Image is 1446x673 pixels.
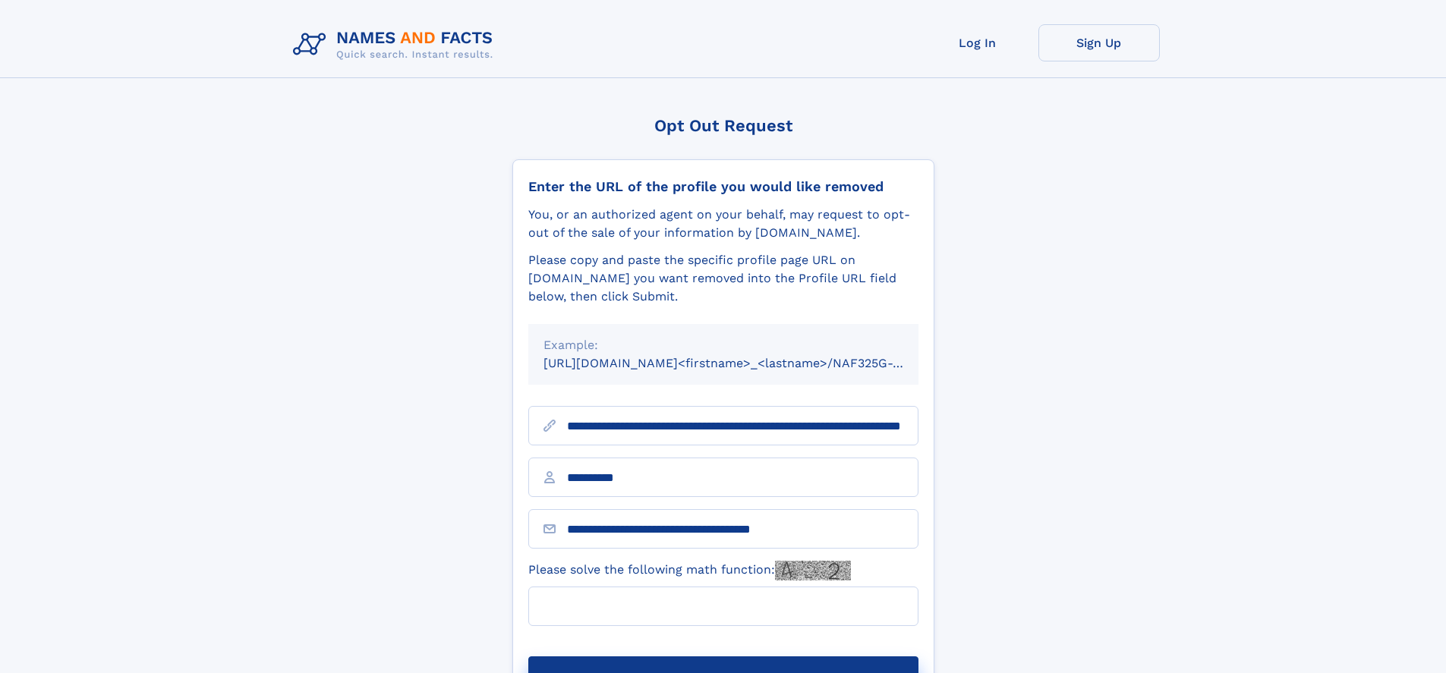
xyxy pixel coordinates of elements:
[1038,24,1160,61] a: Sign Up
[287,24,506,65] img: Logo Names and Facts
[528,178,918,195] div: Enter the URL of the profile you would like removed
[917,24,1038,61] a: Log In
[543,336,903,354] div: Example:
[528,561,851,580] label: Please solve the following math function:
[543,356,947,370] small: [URL][DOMAIN_NAME]<firstname>_<lastname>/NAF325G-xxxxxxxx
[512,116,934,135] div: Opt Out Request
[528,206,918,242] div: You, or an authorized agent on your behalf, may request to opt-out of the sale of your informatio...
[528,251,918,306] div: Please copy and paste the specific profile page URL on [DOMAIN_NAME] you want removed into the Pr...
